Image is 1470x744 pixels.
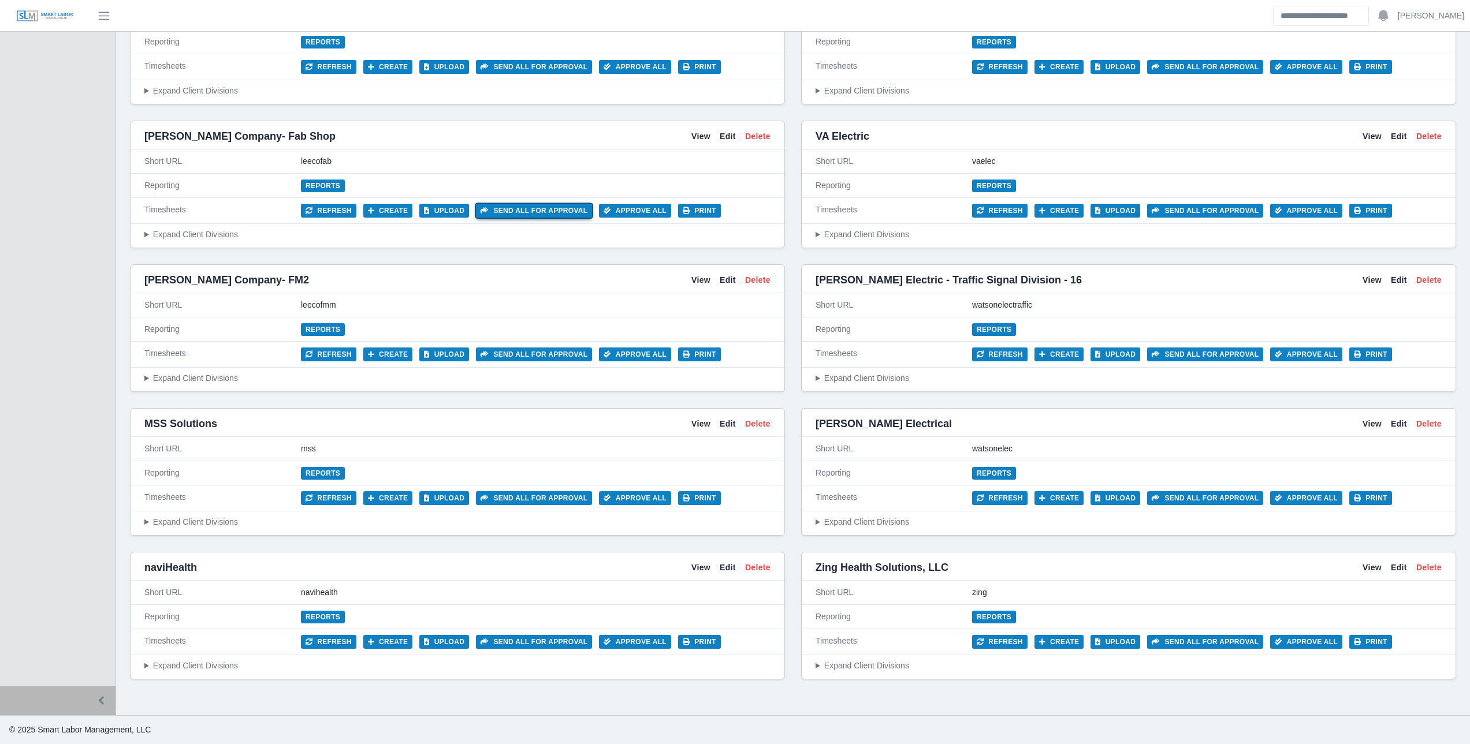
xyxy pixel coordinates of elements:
button: Upload [419,204,469,218]
button: Send all for approval [476,635,592,649]
a: View [1363,418,1382,430]
button: Create [363,635,413,649]
a: Reports [301,467,345,480]
a: Edit [1391,562,1407,574]
a: Reports [301,180,345,192]
button: Print [1349,491,1392,505]
span: [PERSON_NAME] Electrical [816,416,952,432]
div: leecofab [301,155,771,167]
div: Timesheets [144,635,301,649]
div: Short URL [816,586,972,599]
button: Upload [419,60,469,74]
img: SLM Logo [16,10,74,23]
button: Approve All [599,635,671,649]
button: Send all for approval [1147,491,1263,505]
input: Search [1273,6,1369,26]
a: Edit [720,418,736,430]
div: Short URL [144,586,301,599]
button: Create [1034,347,1084,361]
summary: Expand Client Divisions [816,229,1442,241]
button: Print [1349,635,1392,649]
div: watsonelec [972,443,1442,455]
button: Send all for approval [476,60,592,74]
span: VA Electric [816,128,869,144]
div: leecofmm [301,299,771,311]
div: Short URL [816,443,972,455]
div: Timesheets [144,204,301,218]
button: Refresh [301,491,356,505]
div: mss [301,443,771,455]
summary: Expand Client Divisions [144,229,771,241]
a: Edit [1391,274,1407,286]
button: Refresh [972,635,1028,649]
div: Timesheets [816,491,972,505]
a: View [691,130,710,143]
div: Reporting [144,36,301,48]
a: Reports [301,323,345,336]
summary: Expand Client Divisions [144,660,771,672]
div: Reporting [144,611,301,623]
summary: Expand Client Divisions [816,516,1442,528]
button: Upload [419,491,469,505]
a: Delete [745,274,771,286]
div: Short URL [144,155,301,167]
div: Timesheets [816,204,972,218]
div: vaelec [972,155,1442,167]
div: Short URL [816,155,972,167]
button: Create [363,491,413,505]
a: Delete [745,418,771,430]
a: Reports [301,36,345,48]
button: Print [1349,204,1392,218]
span: [PERSON_NAME] Company- Fab Shop [144,128,336,144]
a: Delete [745,130,771,143]
div: Timesheets [144,491,301,505]
div: Timesheets [816,635,972,649]
button: Refresh [301,635,356,649]
button: Upload [1091,60,1140,74]
button: Refresh [972,204,1028,218]
button: Send all for approval [476,347,592,361]
summary: Expand Client Divisions [816,660,1442,672]
div: Reporting [144,467,301,479]
button: Approve All [1270,491,1342,505]
a: [PERSON_NAME] [1398,10,1464,22]
span: Zing Health Solutions, LLC [816,559,948,575]
a: View [691,418,710,430]
button: Approve All [1270,635,1342,649]
button: Refresh [972,347,1028,361]
a: Edit [720,562,736,574]
button: Print [678,347,721,361]
div: Reporting [816,180,972,192]
button: Create [1034,60,1084,74]
div: watsonelectraffic [972,299,1442,311]
a: Reports [972,180,1016,192]
div: Timesheets [816,347,972,361]
a: Delete [1416,130,1442,143]
div: Timesheets [816,60,972,74]
button: Approve All [1270,347,1342,361]
div: Reporting [816,36,972,48]
div: Reporting [816,323,972,335]
button: Print [678,60,721,74]
summary: Expand Client Divisions [144,516,771,528]
button: Upload [1091,347,1140,361]
a: Edit [720,274,736,286]
button: Create [1034,491,1084,505]
a: Edit [720,130,736,143]
button: Refresh [972,491,1028,505]
div: Reporting [816,611,972,623]
a: Edit [1391,130,1407,143]
button: Send all for approval [476,204,592,218]
button: Print [678,204,721,218]
button: Refresh [972,60,1028,74]
span: naviHealth [144,559,197,575]
summary: Expand Client Divisions [144,85,771,97]
button: Send all for approval [1147,60,1263,74]
a: Delete [1416,274,1442,286]
a: View [1363,130,1382,143]
div: zing [972,586,1442,599]
button: Approve All [599,60,671,74]
button: Approve All [599,491,671,505]
button: Print [1349,60,1392,74]
summary: Expand Client Divisions [816,372,1442,384]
